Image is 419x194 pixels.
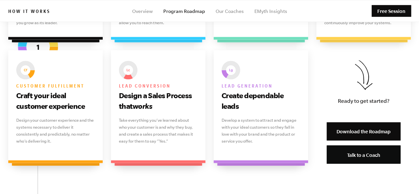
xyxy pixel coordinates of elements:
[327,145,400,163] a: Talk to a Coach
[222,82,300,90] h6: Lead generation
[327,122,400,140] a: Download the Roadmap
[254,9,287,14] a: EMyth Insights
[8,9,50,16] h6: How it works
[119,90,198,111] h3: Design a Sales Process that
[132,9,153,14] a: Overview
[386,162,419,194] div: Widget de chat
[222,90,300,111] h3: Create dependable leads
[372,5,411,17] a: Free Session
[119,82,198,90] h6: Lead conversion
[119,61,137,79] img: EMyth The Seven Essential Systems: Lead conversion
[222,116,300,144] p: Develop a system to attract and engage with your ideal customers so they fall in love with your b...
[133,101,152,110] i: works
[16,61,35,79] img: EMyth The Seven Essential Systems: Customer fulfillment
[163,9,205,14] a: Program Roadmap
[16,82,95,90] h6: Customer fulfillment
[16,90,95,111] h3: Craft your ideal customer experience
[327,96,400,105] p: Ready to get started?
[222,61,240,79] img: EMyth The Seven Essential Systems: Lead generation
[355,60,373,90] img: Download the Roadmap
[119,116,198,144] p: Take everything you’ve learned about who your customer is and why they buy, and create a sales pr...
[16,116,95,144] p: Design your customer experience and the systems necessary to deliver it consistently and predicta...
[386,162,419,194] iframe: Chat Widget
[216,9,244,14] a: Our Coaches
[347,152,380,158] span: Talk to a Coach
